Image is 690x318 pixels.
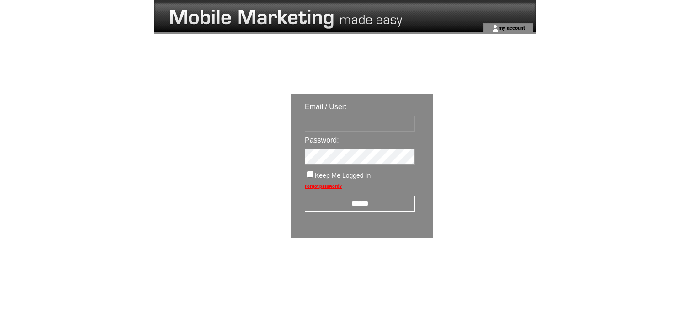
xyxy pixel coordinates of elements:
[305,136,339,144] span: Password:
[499,25,525,31] a: my account
[315,172,371,179] span: Keep Me Logged In
[459,261,505,273] img: transparent.png;jsessionid=3219CC02D23F5F8561B17713326A69D0
[492,25,499,32] img: account_icon.gif;jsessionid=3219CC02D23F5F8561B17713326A69D0
[305,184,342,189] a: Forgot password?
[305,103,347,111] span: Email / User:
